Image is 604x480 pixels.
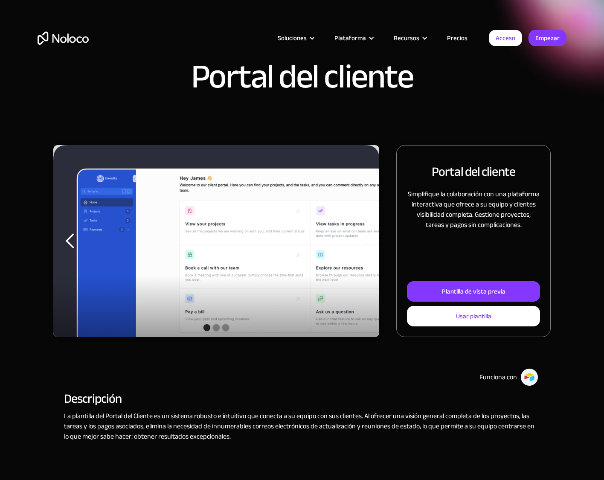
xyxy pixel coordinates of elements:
[278,32,307,44] font: Soluciones
[222,324,229,331] div: Mostrar diapositiva 3 de 3
[496,32,515,44] font: Acceso
[432,160,515,183] font: Portal del cliente
[345,145,379,337] div: siguiente diapositiva
[324,32,383,44] div: Plataforma
[442,285,505,297] font: Plantilla de vista previa
[408,188,540,231] font: Simplifique la colaboración con una plataforma interactiva que ofrece a su equipo y clientes visi...
[53,145,379,337] div: carrusel
[535,32,560,44] font: Empezar
[334,32,366,44] font: Plataforma
[520,368,538,386] img: Mesa de aire
[383,32,436,44] div: Recursos
[203,324,210,331] div: Mostrar diapositiva 1 de 3
[267,32,324,44] div: Soluciones
[213,324,220,331] div: Mostrar diapositiva 2 de 3
[407,281,540,302] a: Plantilla de vista previa
[394,32,419,44] font: Recursos
[64,387,122,410] font: Descripción
[38,32,89,45] a: hogar
[456,310,491,322] font: Usar plantilla
[447,32,468,44] font: Precios
[53,145,87,337] div: diapositiva anterior
[479,371,517,384] font: Funciona con
[53,145,379,337] div: 1 de 3
[64,410,534,443] font: La plantilla del Portal del Cliente es un sistema robusto e intuitivo que conecta a su equipo con...
[407,306,540,326] a: Usar plantilla
[528,30,566,46] a: Empezar
[489,30,522,46] a: Acceso
[436,32,478,44] a: Precios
